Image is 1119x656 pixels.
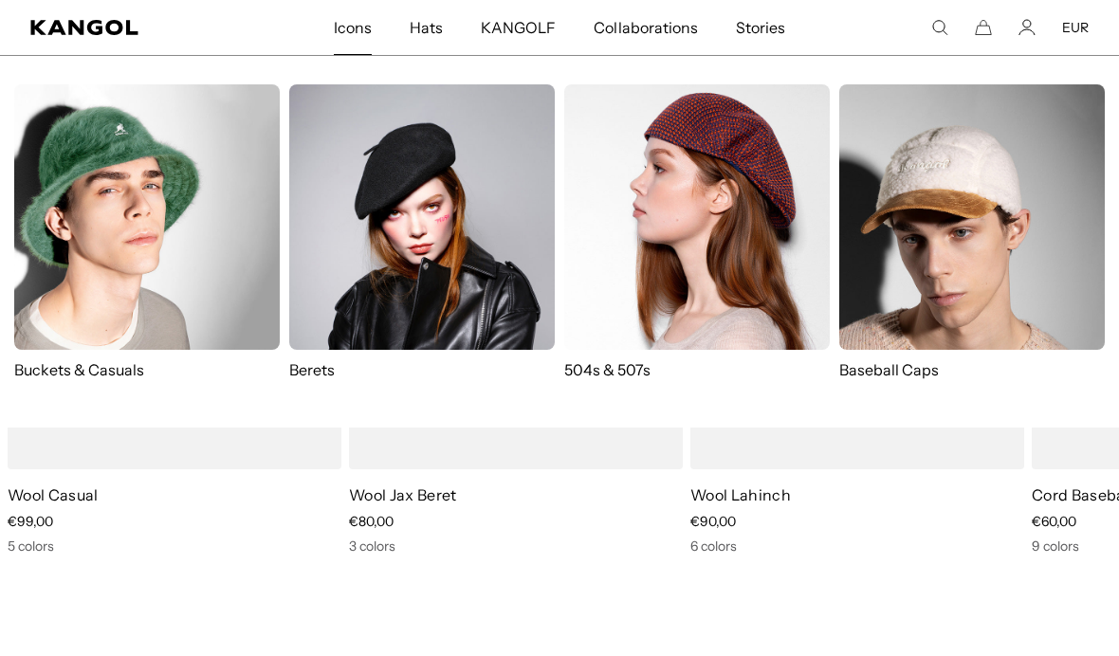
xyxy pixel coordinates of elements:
[1032,513,1076,530] span: €60,00
[349,484,683,505] p: Wool Jax Beret
[289,84,555,380] a: Berets
[349,513,394,530] span: €80,00
[14,84,280,380] a: Buckets & Casuals
[8,513,53,530] span: €99,00
[289,359,555,380] p: Berets
[8,484,341,505] p: Wool Casual
[14,359,280,380] p: Buckets & Casuals
[564,359,830,380] p: 504s & 507s
[839,84,1105,399] a: Baseball Caps
[349,538,683,555] div: 3 colors
[931,19,948,36] summary: Search here
[8,538,341,555] div: 5 colors
[690,484,1024,505] p: Wool Lahinch
[839,359,1105,380] p: Baseball Caps
[1018,19,1036,36] a: Account
[975,19,992,36] button: Cart
[30,20,220,35] a: Kangol
[690,538,1024,555] div: 6 colors
[564,84,830,380] a: 504s & 507s
[1062,19,1089,36] button: EUR
[690,513,736,530] span: €90,00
